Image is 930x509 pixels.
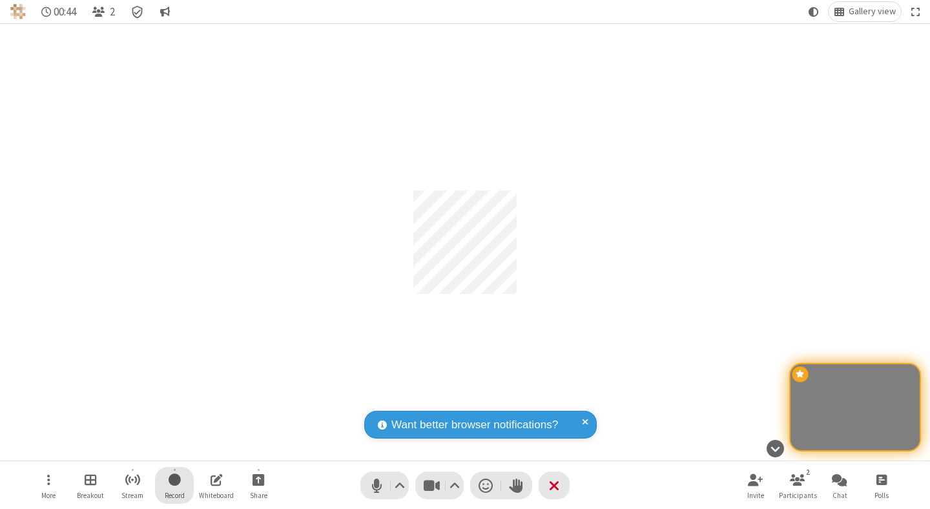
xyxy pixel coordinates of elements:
[165,492,185,499] span: Record
[155,467,194,504] button: Start recording
[391,417,558,433] span: Want better browser notifications?
[77,492,104,499] span: Breakout
[391,472,409,499] button: Audio settings
[29,467,68,504] button: Open menu
[803,466,814,478] div: 2
[71,467,110,504] button: Manage Breakout Rooms
[832,492,847,499] span: Chat
[54,6,76,18] span: 00:44
[36,2,82,21] div: Timer
[849,6,896,17] span: Gallery view
[360,472,409,499] button: Mute (⌘+Shift+A)
[154,2,175,21] button: Conversation
[415,472,464,499] button: Stop video (⌘+Shift+V)
[121,492,143,499] span: Stream
[250,492,267,499] span: Share
[778,467,817,504] button: Open participant list
[820,467,859,504] button: Open chat
[761,433,789,464] button: Hide
[747,492,764,499] span: Invite
[10,4,26,19] img: QA Selenium DO NOT DELETE OR CHANGE
[862,467,901,504] button: Open poll
[41,492,56,499] span: More
[87,2,120,21] button: Open participant list
[239,467,278,504] button: Start sharing
[470,472,501,499] button: Send a reaction
[829,2,901,21] button: Change layout
[906,2,925,21] button: Fullscreen
[501,472,532,499] button: Raise hand
[446,472,464,499] button: Video setting
[199,492,234,499] span: Whiteboard
[779,492,817,499] span: Participants
[110,6,115,18] span: 2
[803,2,824,21] button: Using system theme
[197,467,236,504] button: Open shared whiteboard
[113,467,152,504] button: Start streaming
[539,472,570,499] button: End or leave meeting
[736,467,775,504] button: Invite participants (⌘+Shift+I)
[125,2,150,21] div: Meeting details Encryption enabled
[874,492,889,499] span: Polls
